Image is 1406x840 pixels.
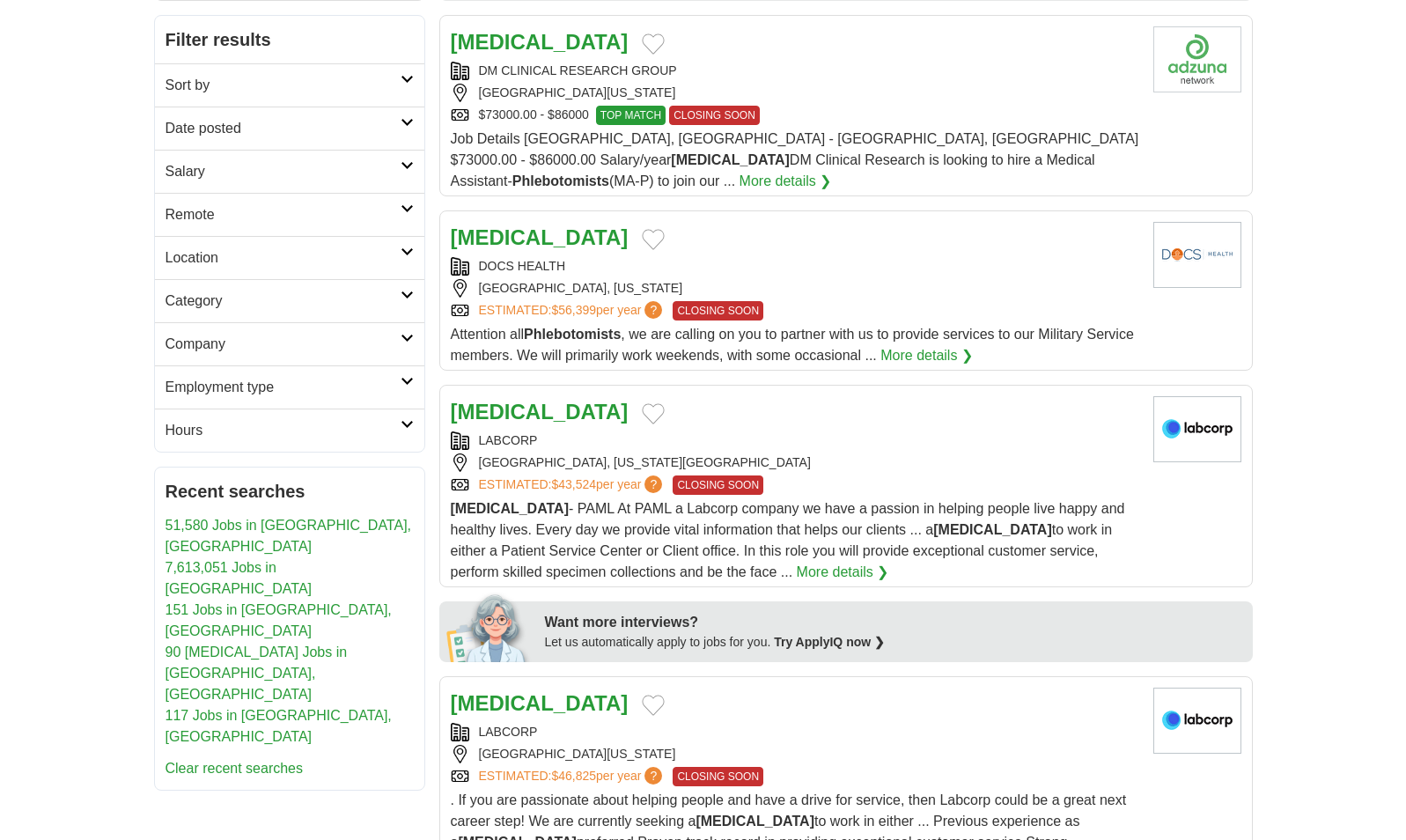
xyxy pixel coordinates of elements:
[166,518,412,554] a: 51,580 Jobs in [GEOGRAPHIC_DATA], [GEOGRAPHIC_DATA]
[551,303,596,317] span: $56,399
[155,409,424,452] a: Hours
[545,633,1242,652] div: Let us automatically apply to jobs for you.
[644,475,662,493] span: ?
[451,453,1139,472] div: [GEOGRAPHIC_DATA], [US_STATE][GEOGRAPHIC_DATA]
[166,377,401,398] h2: Employment type
[166,204,401,225] h2: Remote
[642,403,665,424] button: Add to favorite jobs
[933,522,1052,537] strong: [MEDICAL_DATA]
[451,84,1139,102] div: [GEOGRAPHIC_DATA][US_STATE]
[671,152,790,167] strong: [MEDICAL_DATA]
[166,761,304,776] a: Clear recent searches
[1153,222,1241,288] img: DOCS Health logo
[155,150,424,193] a: Salary
[155,63,424,107] a: Sort by
[596,106,666,125] span: TOP MATCH
[451,279,1139,298] div: [GEOGRAPHIC_DATA], [US_STATE]
[166,602,392,638] a: 151 Jobs in [GEOGRAPHIC_DATA], [GEOGRAPHIC_DATA]
[479,725,538,739] a: LABCORP
[155,107,424,150] a: Date posted
[166,645,348,702] a: 90 [MEDICAL_DATA] Jobs in [GEOGRAPHIC_DATA], [GEOGRAPHIC_DATA]
[451,62,1139,80] div: DM CLINICAL RESEARCH GROUP
[797,562,889,583] a: More details ❯
[451,327,1134,363] span: Attention all , we are calling on you to partner with us to provide services to our Military Serv...
[166,560,313,596] a: 7,613,051 Jobs in [GEOGRAPHIC_DATA]
[1153,26,1241,92] img: Company logo
[451,501,570,516] strong: [MEDICAL_DATA]
[451,745,1139,763] div: [GEOGRAPHIC_DATA][US_STATE]
[155,16,424,63] h2: Filter results
[446,592,532,662] img: apply-iq-scientist.png
[155,236,424,279] a: Location
[166,75,401,96] h2: Sort by
[545,612,1242,633] div: Want more interviews?
[479,259,566,273] a: DOCS HEALTH
[774,635,885,649] a: Try ApplyIQ now ❯
[551,769,596,783] span: $46,825
[696,814,814,829] strong: [MEDICAL_DATA]
[166,247,401,269] h2: Location
[642,229,665,250] button: Add to favorite jobs
[1153,396,1241,462] img: LabCorp logo
[451,106,1139,125] div: $73000.00 - $86000
[673,475,763,495] span: CLOSING SOON
[1153,688,1241,754] img: LabCorp logo
[673,767,763,786] span: CLOSING SOON
[524,327,621,342] strong: Phlebotomists
[166,161,401,182] h2: Salary
[166,291,401,312] h2: Category
[644,767,662,785] span: ?
[644,301,662,319] span: ?
[673,301,763,321] span: CLOSING SOON
[451,400,629,424] a: [MEDICAL_DATA]
[479,475,666,495] a: ESTIMATED:$43,524per year?
[479,767,666,786] a: ESTIMATED:$46,825per year?
[155,322,424,365] a: Company
[451,131,1139,188] span: Job Details [GEOGRAPHIC_DATA], [GEOGRAPHIC_DATA] - [GEOGRAPHIC_DATA], [GEOGRAPHIC_DATA] $73000.00...
[669,106,760,125] span: CLOSING SOON
[451,501,1125,579] span: - PAML At PAML a Labcorp company we have a passion in helping people live happy and healthy lives...
[740,171,832,192] a: More details ❯
[880,345,973,366] a: More details ❯
[479,433,538,447] a: LABCORP
[155,193,424,236] a: Remote
[451,225,629,249] a: [MEDICAL_DATA]
[451,30,629,54] a: [MEDICAL_DATA]
[166,420,401,441] h2: Hours
[166,334,401,355] h2: Company
[166,478,414,505] h2: Recent searches
[479,301,666,321] a: ESTIMATED:$56,399per year?
[451,691,629,715] a: [MEDICAL_DATA]
[551,477,596,491] span: $43,524
[166,708,392,744] a: 117 Jobs in [GEOGRAPHIC_DATA], [GEOGRAPHIC_DATA]
[155,279,424,322] a: Category
[166,118,401,139] h2: Date posted
[642,695,665,716] button: Add to favorite jobs
[512,173,609,188] strong: Phlebotomists
[642,33,665,55] button: Add to favorite jobs
[155,365,424,409] a: Employment type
